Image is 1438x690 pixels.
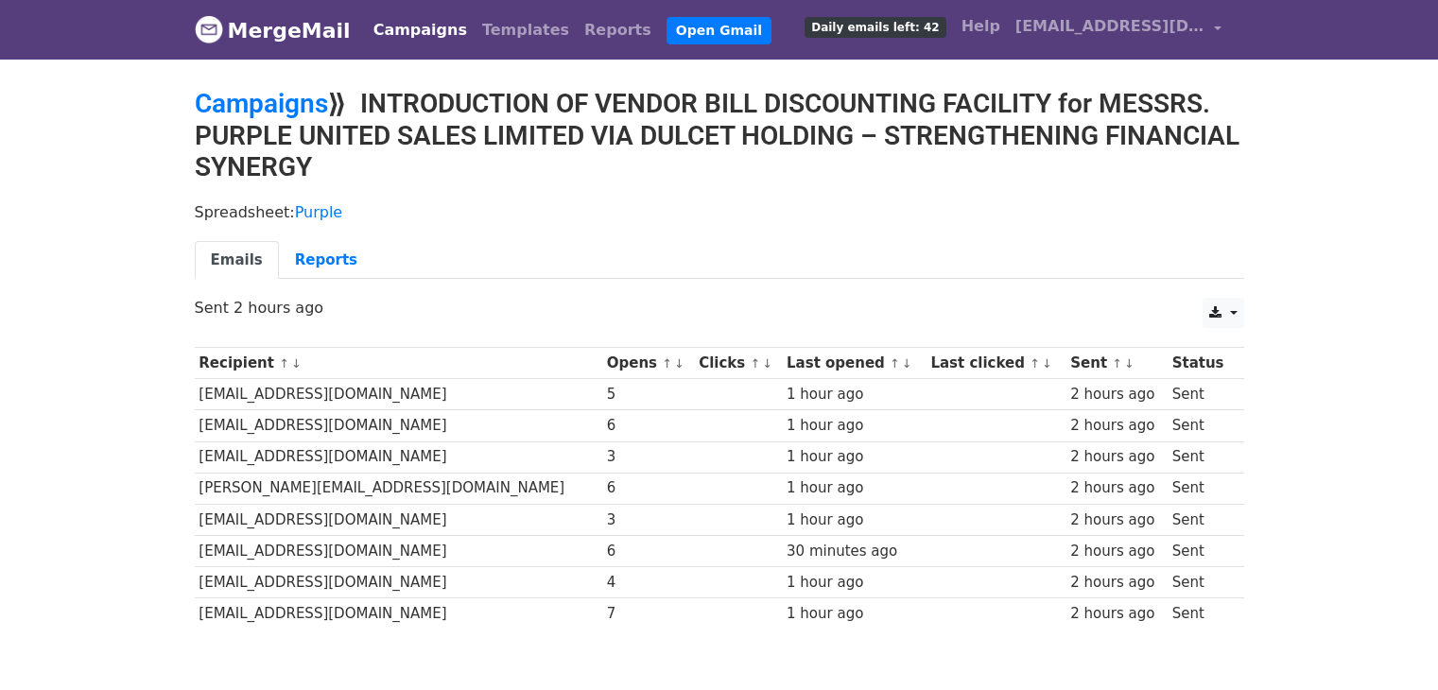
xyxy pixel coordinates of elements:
th: Opens [602,348,694,379]
a: Daily emails left: 42 [797,8,953,45]
td: [EMAIL_ADDRESS][DOMAIN_NAME] [195,598,602,630]
a: Help [954,8,1008,45]
th: Last clicked [927,348,1066,379]
a: Templates [475,11,577,49]
td: [EMAIL_ADDRESS][DOMAIN_NAME] [195,379,602,410]
a: Emails [195,241,279,280]
p: Spreadsheet: [195,202,1244,222]
a: ↓ [902,356,912,371]
td: Sent [1168,504,1234,535]
td: Sent [1168,473,1234,504]
td: [EMAIL_ADDRESS][DOMAIN_NAME] [195,566,602,597]
a: ↑ [1030,356,1040,371]
div: 2 hours ago [1070,477,1163,499]
span: Daily emails left: 42 [805,17,945,38]
span: [EMAIL_ADDRESS][DOMAIN_NAME] [1015,15,1204,38]
div: 2 hours ago [1070,384,1163,405]
a: ↓ [762,356,772,371]
div: 5 [607,384,690,405]
td: [EMAIL_ADDRESS][DOMAIN_NAME] [195,410,602,441]
td: Sent [1168,441,1234,473]
a: Reports [279,241,373,280]
div: 1 hour ago [787,509,922,531]
div: 1 hour ago [787,477,922,499]
div: 1 hour ago [787,415,922,437]
div: 2 hours ago [1070,509,1163,531]
a: ↓ [674,356,684,371]
div: 2 hours ago [1070,603,1163,625]
a: ↓ [1124,356,1135,371]
td: Sent [1168,598,1234,630]
a: ↓ [1042,356,1052,371]
td: Sent [1168,535,1234,566]
h2: ⟫ INTRODUCTION OF VENDOR BILL DISCOUNTING FACILITY for MESSRS. PURPLE UNITED SALES LIMITED VIA DU... [195,88,1244,183]
p: Sent 2 hours ago [195,298,1244,318]
a: Campaigns [195,88,328,119]
td: Sent [1168,410,1234,441]
div: 2 hours ago [1070,446,1163,468]
div: 2 hours ago [1070,541,1163,562]
div: 30 minutes ago [787,541,922,562]
div: 1 hour ago [787,384,922,405]
td: [PERSON_NAME][EMAIL_ADDRESS][DOMAIN_NAME] [195,473,602,504]
td: [EMAIL_ADDRESS][DOMAIN_NAME] [195,441,602,473]
div: 6 [607,541,690,562]
div: 1 hour ago [787,446,922,468]
a: Reports [577,11,659,49]
a: ↑ [1112,356,1122,371]
a: Open Gmail [667,17,771,44]
div: 3 [607,509,690,531]
a: Campaigns [366,11,475,49]
td: [EMAIL_ADDRESS][DOMAIN_NAME] [195,504,602,535]
div: 3 [607,446,690,468]
div: 2 hours ago [1070,572,1163,594]
a: [EMAIL_ADDRESS][DOMAIN_NAME] [1008,8,1229,52]
a: ↑ [890,356,900,371]
th: Status [1168,348,1234,379]
th: Last opened [782,348,926,379]
a: ↑ [279,356,289,371]
div: 1 hour ago [787,603,922,625]
div: 7 [607,603,690,625]
a: MergeMail [195,10,351,50]
a: ↑ [750,356,760,371]
td: Sent [1168,566,1234,597]
a: Purple [295,203,343,221]
th: Clicks [694,348,782,379]
a: ↑ [662,356,672,371]
td: [EMAIL_ADDRESS][DOMAIN_NAME] [195,535,602,566]
a: ↓ [291,356,302,371]
img: MergeMail logo [195,15,223,43]
th: Sent [1066,348,1167,379]
div: 2 hours ago [1070,415,1163,437]
div: 1 hour ago [787,572,922,594]
div: 6 [607,415,690,437]
td: Sent [1168,379,1234,410]
th: Recipient [195,348,602,379]
div: 4 [607,572,690,594]
div: 6 [607,477,690,499]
